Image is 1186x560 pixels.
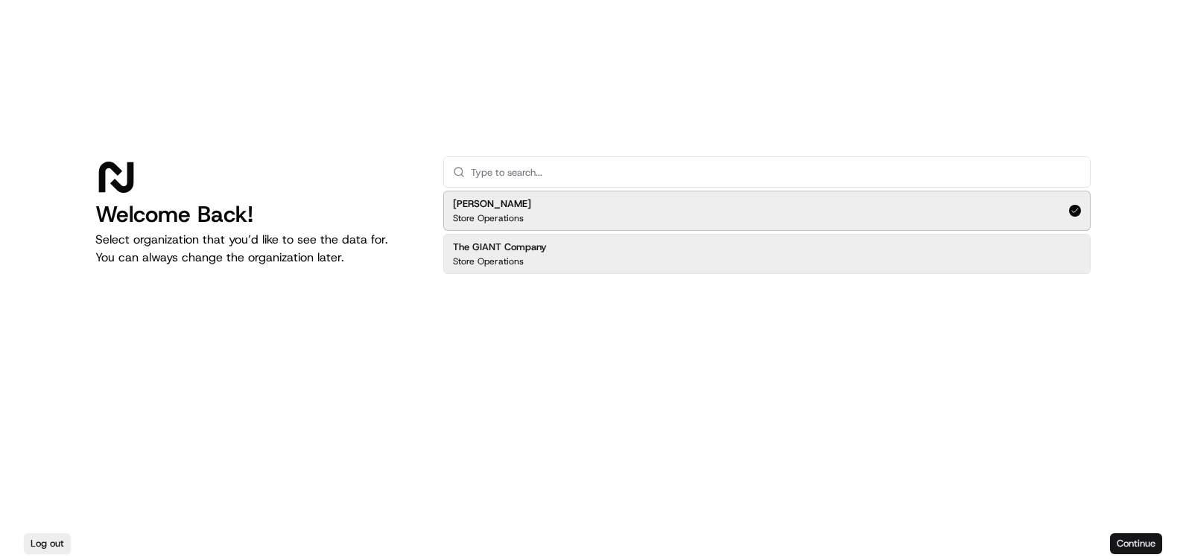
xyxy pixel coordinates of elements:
button: Log out [24,533,71,554]
p: Select organization that you’d like to see the data for. You can always change the organization l... [95,231,419,267]
h1: Welcome Back! [95,201,419,228]
button: Continue [1110,533,1162,554]
div: Suggestions [443,188,1091,277]
input: Type to search... [471,157,1081,187]
h2: [PERSON_NAME] [453,197,531,211]
p: Store Operations [453,212,524,224]
h2: The GIANT Company [453,241,547,254]
p: Store Operations [453,255,524,267]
